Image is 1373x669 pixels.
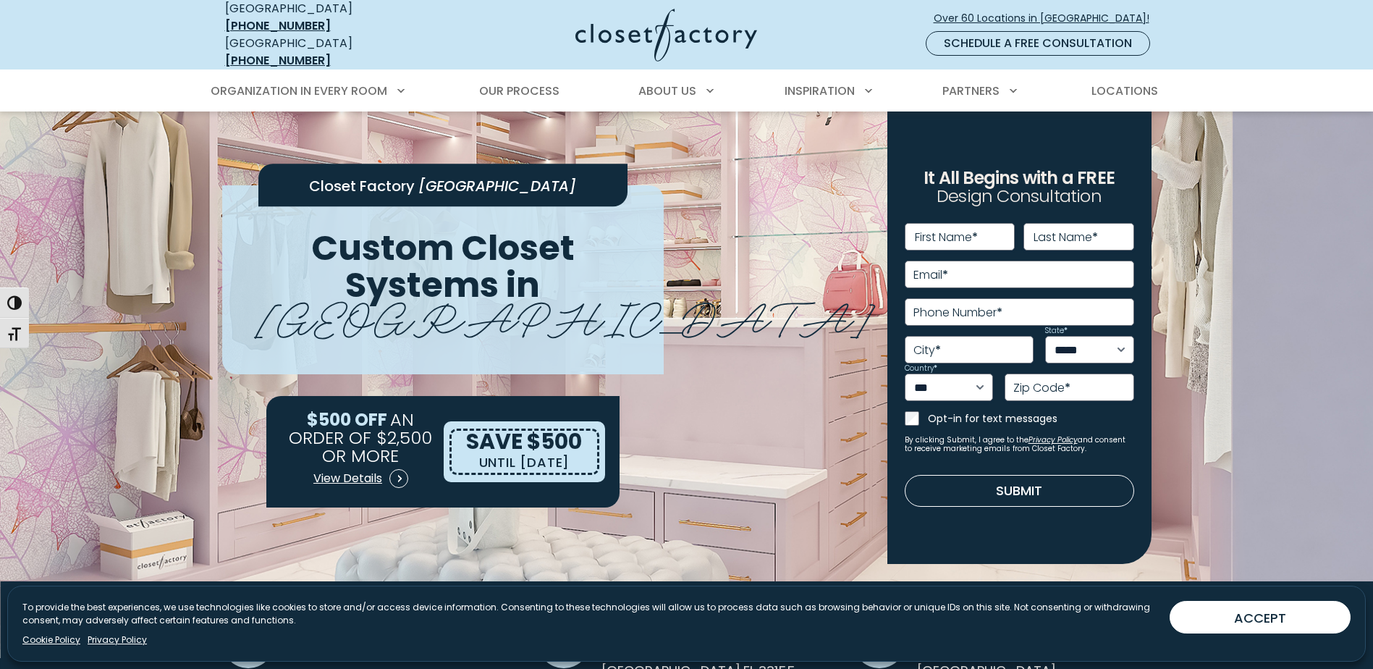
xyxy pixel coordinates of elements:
[575,9,757,62] img: Closet Factory Logo
[313,470,382,487] span: View Details
[22,601,1158,627] p: To provide the best experiences, we use technologies like cookies to store and/or access device i...
[926,31,1150,56] a: Schedule a Free Consultation
[1028,434,1078,445] a: Privacy Policy
[1034,232,1098,243] label: Last Name
[924,166,1115,190] span: It All Begins with a FREE
[289,408,432,467] span: AN ORDER OF $2,500 OR MORE
[915,232,978,243] label: First Name
[933,6,1162,31] a: Over 60 Locations in [GEOGRAPHIC_DATA]!
[466,426,582,457] span: SAVE $500
[928,411,1134,426] label: Opt-in for text messages
[913,307,1002,319] label: Phone Number
[785,83,855,99] span: Inspiration
[913,345,941,356] label: City
[913,269,948,281] label: Email
[1170,601,1351,634] button: ACCEPT
[313,464,409,493] a: View Details
[225,17,331,34] a: [PHONE_NUMBER]
[307,408,387,432] span: $500 OFF
[905,436,1134,453] small: By clicking Submit, I agree to the and consent to receive marketing emails from Closet Factory.
[88,634,147,647] a: Privacy Policy
[418,176,576,196] span: [GEOGRAPHIC_DATA]
[479,83,559,99] span: Our Process
[934,11,1161,26] span: Over 60 Locations in [GEOGRAPHIC_DATA]!
[22,634,80,647] a: Cookie Policy
[937,185,1102,209] span: Design Consultation
[1091,83,1158,99] span: Locations
[200,71,1173,111] nav: Primary Menu
[311,224,575,309] span: Custom Closet Systems in
[942,83,1000,99] span: Partners
[905,365,937,372] label: Country
[638,83,696,99] span: About Us
[225,35,435,70] div: [GEOGRAPHIC_DATA]
[211,83,387,99] span: Organization in Every Room
[1013,382,1070,394] label: Zip Code
[479,453,570,473] p: UNTIL [DATE]
[309,176,415,196] span: Closet Factory
[905,475,1134,507] button: Submit
[255,282,874,348] span: [GEOGRAPHIC_DATA]
[225,52,331,69] a: [PHONE_NUMBER]
[1045,327,1068,334] label: State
